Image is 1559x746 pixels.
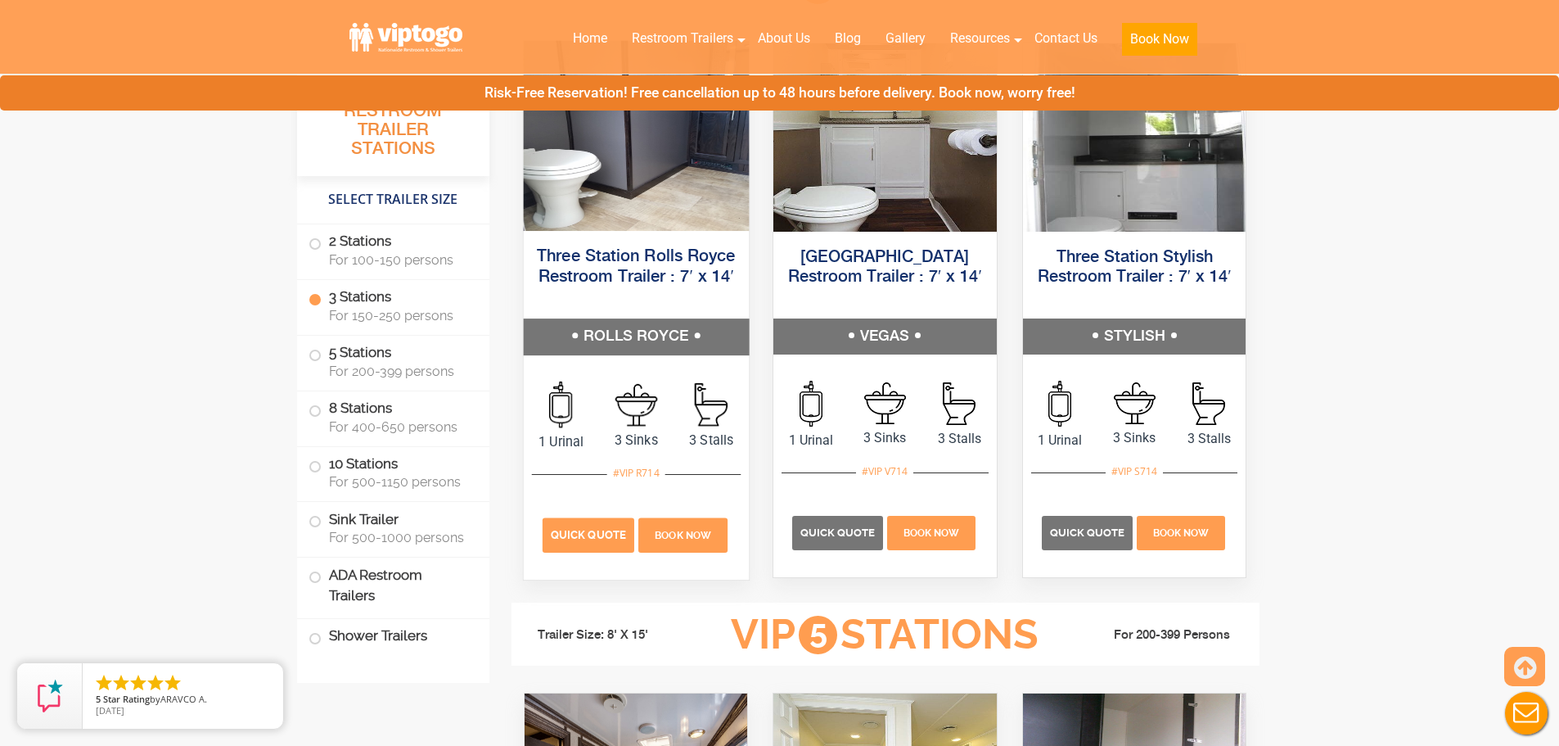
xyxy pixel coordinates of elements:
span: Quick Quote [551,528,626,540]
span: 3 Sinks [598,430,674,450]
span: 3 Stalls [674,430,749,450]
li:  [128,673,148,693]
a: Three Station Stylish Restroom Trailer : 7′ x 14′ [1038,249,1232,286]
span: Star Rating [103,693,150,705]
label: 10 Stations [309,447,478,498]
a: Quick Quote [1042,524,1135,540]
a: [GEOGRAPHIC_DATA] Restroom Trailer : 7′ x 14′ [788,249,982,286]
span: 1 Urinal [523,432,598,451]
a: Book Now [636,526,729,541]
span: For 500-1150 persons [329,474,470,490]
h4: Select Trailer Size [297,184,489,215]
span: Book Now [903,527,959,539]
span: Quick Quote [800,527,875,539]
img: an icon of urinal [800,381,822,427]
img: an icon of sink [1114,382,1156,424]
li:  [146,673,165,693]
h5: STYLISH [1023,319,1246,355]
a: Book Now [1110,20,1210,66]
div: #VIP V714 [856,461,913,482]
img: Side view of three station restroom trailer with three separate doors with signs [523,40,748,230]
span: ARAVCO A. [160,693,207,705]
a: Blog [822,20,873,57]
span: For 150-250 persons [329,308,470,323]
img: Review Rating [34,680,66,712]
span: [DATE] [96,704,124,717]
li:  [111,673,131,693]
img: an icon of stall [1192,382,1225,425]
li: Trailer Size: 8' X 15' [523,611,706,660]
span: 3 Stalls [922,429,997,449]
li:  [163,673,182,693]
label: Shower Trailers [309,619,478,654]
label: 2 Stations [309,224,478,275]
span: 5 [799,616,837,654]
span: For 200-399 persons [329,364,470,379]
span: Quick Quote [1050,527,1124,539]
a: Home [561,20,620,57]
span: Book Now [1153,527,1209,539]
img: Side view of three station restroom trailer with three separate doors with signs [1023,43,1246,232]
img: an icon of sink [864,382,906,424]
span: 5 [96,693,101,705]
a: About Us [746,20,822,57]
span: by [96,694,270,706]
a: Book Now [1134,524,1227,540]
span: 3 Sinks [1097,428,1172,448]
a: Restroom Trailers [620,20,746,57]
img: an icon of stall [943,382,976,425]
h5: ROLLS ROYCE [523,319,748,355]
div: #VIP S714 [1106,461,1163,482]
button: Book Now [1122,23,1197,56]
h3: VIP Stations [705,613,1064,658]
span: 1 Urinal [773,431,848,450]
span: 3 Sinks [848,428,922,448]
h5: VEGAS [773,319,997,355]
a: Quick Quote [542,526,636,541]
img: an icon of urinal [1048,381,1071,427]
span: For 100-150 persons [329,252,470,268]
span: 1 Urinal [1023,431,1097,450]
img: Side view of three station restroom trailer with three separate doors with signs [773,43,997,232]
label: ADA Restroom Trailers [309,558,478,613]
img: an icon of stall [694,382,727,426]
span: Book Now [655,529,711,540]
h3: All Portable Restroom Trailer Stations [297,78,489,176]
a: Resources [938,20,1022,57]
a: Gallery [873,20,938,57]
span: For 500-1000 persons [329,530,470,545]
img: an icon of sink [615,383,657,426]
label: 8 Stations [309,391,478,442]
a: Contact Us [1022,20,1110,57]
li: For 200-399 Persons [1065,626,1248,645]
a: Three Station Rolls Royce Restroom Trailer : 7′ x 14′ [537,248,735,285]
img: an icon of urinal [549,381,572,427]
a: Quick Quote [792,524,885,540]
label: 5 Stations [309,336,478,387]
div: #VIP R714 [606,462,665,483]
label: 3 Stations [309,280,478,331]
span: For 400-650 persons [329,419,470,435]
button: Live Chat [1494,680,1559,746]
a: Book Now [885,524,978,540]
label: Sink Trailer [309,502,478,553]
li:  [94,673,114,693]
span: 3 Stalls [1172,429,1246,449]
